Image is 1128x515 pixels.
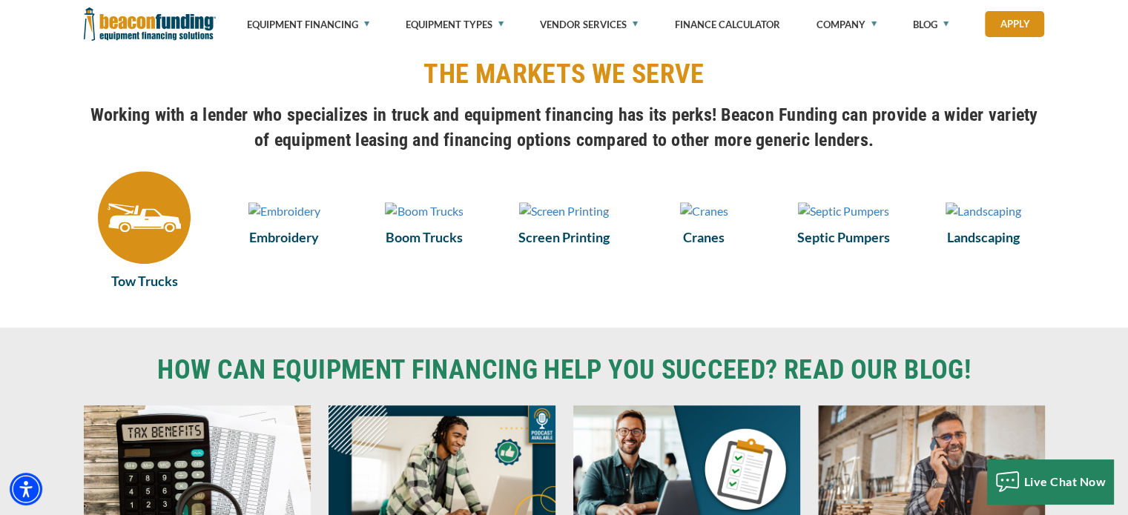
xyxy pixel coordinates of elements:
[84,201,206,264] a: Tow Trucks
[84,57,1045,91] h2: THE MARKETS WE SERVE
[84,357,1045,383] a: HOW CAN EQUIPMENT FINANCING HELP YOU SUCCEED? READ OUR BLOG!
[782,201,905,220] a: Septic Pumpers
[223,227,346,247] a: Embroidery
[223,201,346,220] a: Embroidery
[946,202,1021,220] img: Landscaping
[84,102,1045,153] h4: Working with a lender who specializes in truck and equipment financing has its perks! Beacon Fund...
[248,202,320,220] img: Embroidery
[503,227,625,247] a: Screen Printing
[363,227,486,247] a: Boom Trucks
[519,202,609,220] img: Screen Printing
[782,227,905,247] a: Septic Pumpers
[643,201,765,220] a: Cranes
[987,459,1114,504] button: Live Chat Now
[923,227,1045,247] a: Landscaping
[985,11,1044,37] a: Apply
[798,202,889,220] img: Septic Pumpers
[680,202,728,220] img: Cranes
[503,201,625,220] a: Screen Printing
[643,227,765,247] a: Cranes
[98,171,191,264] img: Tow Trucks
[385,202,463,220] img: Boom Trucks
[923,201,1045,220] a: Landscaping
[84,271,206,290] a: Tow Trucks
[1024,474,1106,488] span: Live Chat Now
[10,473,42,505] div: Accessibility Menu
[363,201,486,220] a: Boom Trucks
